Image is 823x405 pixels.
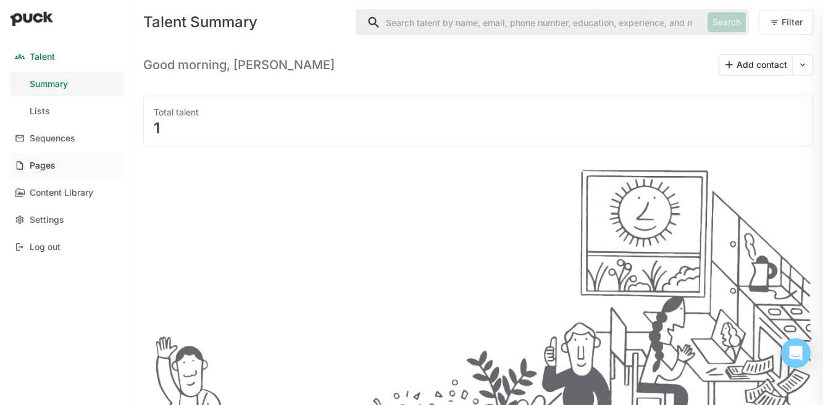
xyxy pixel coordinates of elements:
[781,338,811,368] div: Open Intercom Messenger
[10,72,123,96] a: Summary
[143,57,335,72] h3: Good morning, [PERSON_NAME]
[10,180,123,205] a: Content Library
[154,106,803,119] div: Total talent
[143,15,346,30] div: Talent Summary
[30,79,68,90] div: Summary
[30,188,93,198] div: Content Library
[759,10,813,35] button: Filter
[30,133,75,144] div: Sequences
[10,153,123,178] a: Pages
[30,52,55,62] div: Talent
[719,55,792,75] button: Add contact
[30,242,61,253] div: Log out
[30,161,56,171] div: Pages
[154,121,803,136] div: 1
[10,99,123,123] a: Lists
[356,10,703,35] input: Search
[30,215,64,225] div: Settings
[10,44,123,69] a: Talent
[10,207,123,232] a: Settings
[30,106,50,117] div: Lists
[10,126,123,151] a: Sequences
